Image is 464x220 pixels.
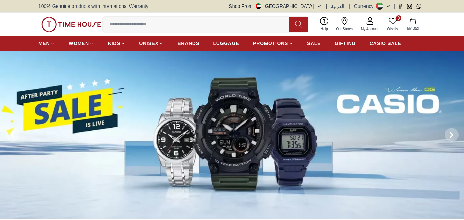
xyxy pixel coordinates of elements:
span: PROMOTIONS [253,40,288,47]
span: | [326,3,327,10]
span: CASIO SALE [370,40,401,47]
span: WOMEN [69,40,89,47]
a: MEN [38,37,55,49]
span: Our Stores [333,26,355,32]
span: My Account [358,26,382,32]
a: 0Wishlist [383,15,403,33]
span: SALE [307,40,321,47]
a: KIDS [108,37,125,49]
span: BRANDS [178,40,200,47]
span: UNISEX [139,40,158,47]
a: PROMOTIONS [253,37,293,49]
span: LUGGAGE [213,40,239,47]
button: My Bag [403,16,423,32]
a: UNISEX [139,37,163,49]
a: SALE [307,37,321,49]
span: | [394,3,395,10]
span: KIDS [108,40,120,47]
img: ... [41,17,101,32]
span: 100% Genuine products with International Warranty [38,3,148,10]
span: Help [318,26,331,32]
a: Whatsapp [416,4,421,9]
span: GIFTING [335,40,356,47]
a: Instagram [407,4,412,9]
a: Facebook [398,4,403,9]
a: CASIO SALE [370,37,401,49]
button: العربية [331,3,344,10]
a: BRANDS [178,37,200,49]
span: My Bag [404,26,421,31]
div: Currency [354,3,376,10]
a: LUGGAGE [213,37,239,49]
button: Shop From[GEOGRAPHIC_DATA] [229,3,322,10]
span: | [349,3,350,10]
span: Wishlist [384,26,401,32]
img: United Arab Emirates [256,3,261,9]
a: Our Stores [332,15,357,33]
a: GIFTING [335,37,356,49]
a: WOMEN [69,37,94,49]
span: MEN [38,40,50,47]
a: Help [317,15,332,33]
span: 0 [396,15,401,21]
